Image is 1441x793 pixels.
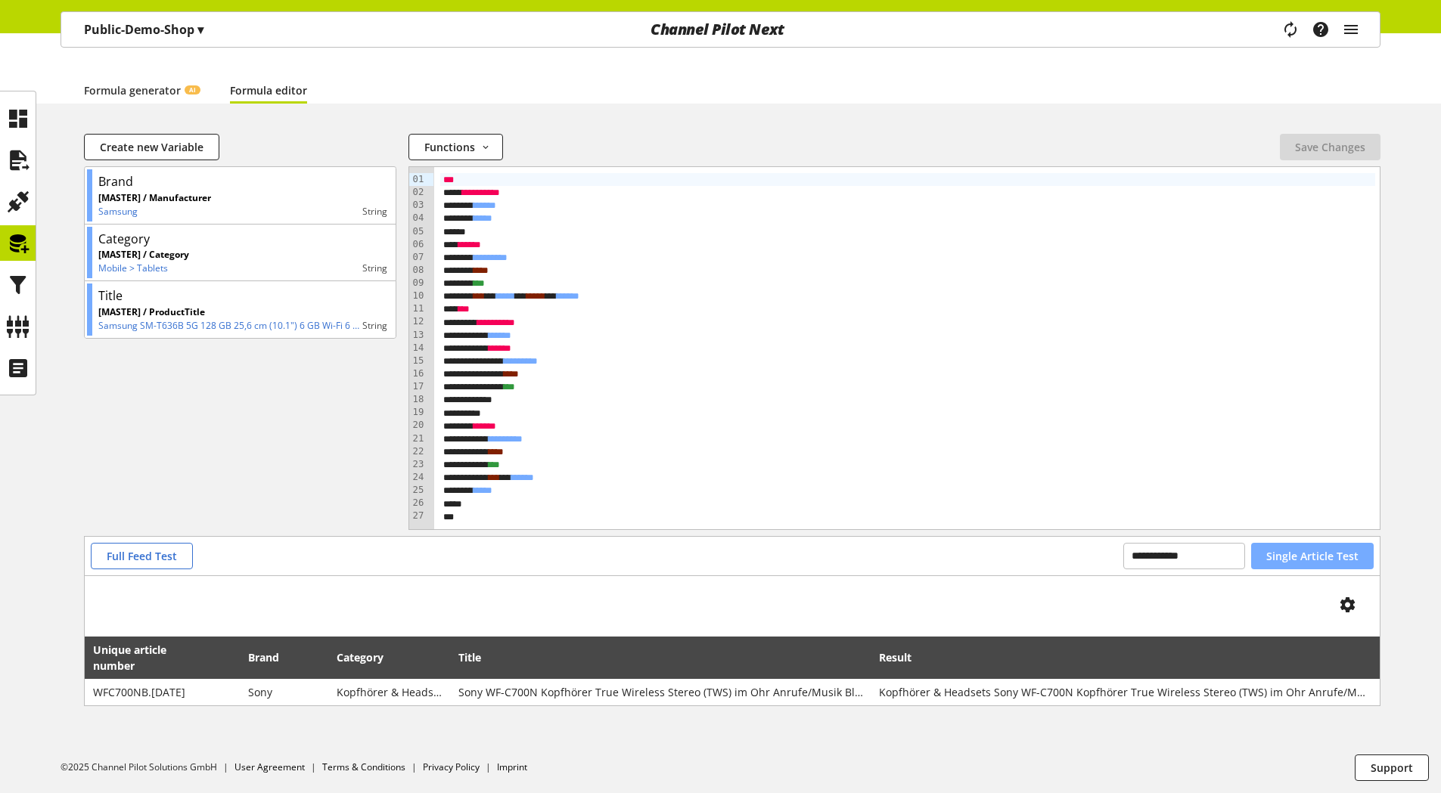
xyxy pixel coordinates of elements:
[189,85,196,94] span: AI
[84,82,200,98] a: Formula generatorAI
[409,251,427,264] div: 07
[409,497,427,510] div: 26
[409,315,427,328] div: 12
[93,684,233,700] span: WFC700NB.CE7
[362,319,387,333] div: string
[98,248,189,262] p: [MASTER] / Category
[409,342,427,355] div: 14
[1371,760,1413,776] span: Support
[458,649,481,665] span: Title
[409,432,427,445] div: 21
[61,760,234,774] li: ©2025 Channel Pilot Solutions GmbH
[98,305,362,319] p: [MASTER] / ProductTitle
[1280,134,1380,160] button: Save Changes
[98,319,362,333] p: Samsung SM-T636B 5G 128 GB 25,6 cm (10.1") 6 GB Wi-Fi 6 (802.11ax) Schwarz
[409,471,427,484] div: 24
[1266,548,1359,564] span: Single Article Test
[409,277,427,290] div: 09
[409,302,427,315] div: 11
[409,186,427,199] div: 02
[424,139,475,155] span: Functions
[98,172,133,191] div: Brand
[98,230,150,248] div: Category
[98,262,189,275] p: Mobile > Tablets
[1355,754,1429,781] button: Support
[409,199,427,212] div: 03
[84,20,203,39] p: Public-Demo-Shop
[409,458,427,471] div: 23
[107,548,177,564] span: Full Feed Test
[248,649,279,665] span: Brand
[211,205,387,218] div: string
[879,649,911,665] span: Result
[458,684,863,700] span: Sony WF-C700N Kopfhörer True Wireless Stereo (TWS) im Ohr Anrufe/Musik Bluetooth Schwarz
[197,21,203,38] span: ▾
[100,139,203,155] span: Create new Variable
[409,225,427,238] div: 05
[409,484,427,497] div: 25
[409,510,427,522] div: 27
[337,649,384,665] span: Category
[409,419,427,432] div: 20
[497,760,527,773] a: Imprint
[409,173,427,186] div: 01
[322,760,405,773] a: Terms & Conditions
[93,642,194,674] span: Unique article number
[408,134,503,160] button: Functions
[409,264,427,277] div: 08
[409,367,427,380] div: 16
[248,684,321,700] span: Sony
[1295,139,1365,155] span: Save Changes
[879,684,1371,700] span: Kopfhörer & Headsets Sony WF-C700N Kopfhörer True Wireless Stereo (TWS) im Ohr Anrufe/Musik Bluet...
[337,684,443,700] span: Kopfhörer & Headsets
[409,290,427,302] div: 10
[409,238,427,251] div: 06
[1251,543,1374,569] button: Single Article Test
[409,406,427,419] div: 19
[91,543,193,569] button: Full Feed Test
[409,393,427,406] div: 18
[409,380,427,393] div: 17
[98,205,211,218] p: Samsung
[409,445,427,458] div: 22
[61,11,1380,48] nav: main navigation
[84,134,219,160] button: Create new Variable
[409,212,427,225] div: 04
[230,82,307,98] a: Formula editor
[409,355,427,367] div: 15
[423,760,480,773] a: Privacy Policy
[409,329,427,342] div: 13
[189,262,387,275] div: string
[98,191,211,205] p: [MASTER] / Manufacturer
[98,287,123,305] div: Title
[234,760,305,773] a: User Agreement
